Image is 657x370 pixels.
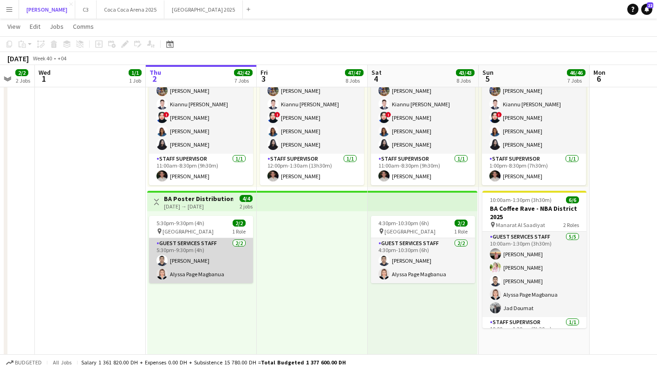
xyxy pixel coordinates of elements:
[163,228,214,235] span: [GEOGRAPHIC_DATA]
[496,112,502,117] span: !
[260,48,364,185] app-job-card: 12:00pm-1:30am (13h30m) (Sat)9/9 Manarat Al Saadiyat2 Roles[PERSON_NAME][PERSON_NAME][PERSON_NAME...
[26,20,44,32] a: Edit
[15,69,28,76] span: 2/2
[5,357,43,368] button: Budgeted
[149,216,253,283] app-job-card: 5:30pm-9:30pm (4h)2/2 [GEOGRAPHIC_DATA]1 RoleGuest Services Staff2/25:30pm-9:30pm (4h)[PERSON_NAM...
[647,2,653,8] span: 22
[496,221,545,228] span: Manarat Al Saadiyat
[567,69,585,76] span: 46/46
[234,69,253,76] span: 42/42
[371,154,475,185] app-card-role: Staff Supervisor1/111:00am-8:30pm (9h30m)[PERSON_NAME]
[4,20,24,32] a: View
[371,238,475,283] app-card-role: Guest Services Staff2/24:30pm-10:30pm (6h)[PERSON_NAME]Alyssa Page Magbanua
[164,195,233,203] h3: BA Poster Distribution - NBA District 2025
[51,359,73,366] span: All jobs
[371,28,475,154] app-card-role: [PERSON_NAME][PERSON_NAME][PERSON_NAME][PERSON_NAME]Kiannu [PERSON_NAME]![PERSON_NAME][PERSON_NAM...
[46,20,67,32] a: Jobs
[482,154,586,185] app-card-role: Staff Supervisor1/11:00pm-8:30pm (7h30m)[PERSON_NAME]
[593,68,605,77] span: Mon
[129,69,142,76] span: 1/1
[69,20,98,32] a: Comms
[75,0,97,19] button: C3
[261,359,346,366] span: Total Budgeted 1 377 600.00 DH
[233,220,246,227] span: 2/2
[454,228,468,235] span: 1 Role
[371,68,382,77] span: Sat
[149,48,253,185] app-job-card: In progress11:00am-8:30pm (9h30m)9/9 Manarat Al Saadiyat2 Roles[PERSON_NAME][PERSON_NAME][PERSON_...
[58,55,66,62] div: +04
[345,69,364,76] span: 47/47
[563,221,579,228] span: 2 Roles
[156,220,204,227] span: 5:30pm-9:30pm (4h)
[81,359,346,366] div: Salary 1 361 820.00 DH + Expenses 0.00 DH + Subsistence 15 780.00 DH =
[567,77,585,84] div: 7 Jobs
[73,22,94,31] span: Comms
[7,22,20,31] span: View
[232,228,246,235] span: 1 Role
[240,202,253,210] div: 2 jobs
[149,238,253,283] app-card-role: Guest Services Staff2/25:30pm-9:30pm (4h)[PERSON_NAME]Alyssa Page Magbanua
[482,28,586,154] app-card-role: [PERSON_NAME][PERSON_NAME][PERSON_NAME][PERSON_NAME]Kiannu [PERSON_NAME]![PERSON_NAME][PERSON_NAM...
[19,0,75,19] button: [PERSON_NAME]
[481,73,494,84] span: 5
[482,48,586,185] app-job-card: 1:00pm-8:30pm (7h30m)9/9 Manarat Al Saadiyat2 Roles[PERSON_NAME][PERSON_NAME][PERSON_NAME][PERSON...
[16,77,30,84] div: 2 Jobs
[260,28,364,154] app-card-role: [PERSON_NAME][PERSON_NAME][PERSON_NAME][PERSON_NAME]Kiannu [PERSON_NAME]![PERSON_NAME][PERSON_NAM...
[566,196,579,203] span: 6/6
[371,48,475,185] app-job-card: 11:00am-8:30pm (9h30m)9/9 Manarat Al Saadiyat2 Roles[PERSON_NAME][PERSON_NAME][PERSON_NAME][PERSO...
[150,68,161,77] span: Thu
[234,77,252,84] div: 7 Jobs
[482,317,586,349] app-card-role: Staff Supervisor1/110:00am-1:30pm (3h30m)
[456,69,475,76] span: 43/43
[148,73,161,84] span: 2
[455,220,468,227] span: 2/2
[385,112,391,117] span: !
[7,54,29,63] div: [DATE]
[260,154,364,185] app-card-role: Staff Supervisor1/112:00pm-1:30am (13h30m)[PERSON_NAME]
[15,359,42,366] span: Budgeted
[482,68,494,77] span: Sun
[370,73,382,84] span: 4
[490,196,552,203] span: 10:00am-1:30pm (3h30m)
[641,4,652,15] a: 22
[482,204,586,221] h3: BA Coffee Rave - NBA District 2025
[259,73,268,84] span: 3
[31,55,54,62] span: Week 40
[97,0,164,19] button: Coca Coca Arena 2025
[260,68,268,77] span: Fri
[592,73,605,84] span: 6
[30,22,40,31] span: Edit
[456,77,474,84] div: 8 Jobs
[164,0,243,19] button: [GEOGRAPHIC_DATA] 2025
[50,22,64,31] span: Jobs
[163,112,169,117] span: !
[129,77,141,84] div: 1 Job
[378,220,429,227] span: 4:30pm-10:30pm (6h)
[149,154,253,185] app-card-role: Staff Supervisor1/111:00am-8:30pm (9h30m)[PERSON_NAME]
[384,228,436,235] span: [GEOGRAPHIC_DATA]
[240,195,253,202] span: 4/4
[39,68,51,77] span: Wed
[371,216,475,283] app-job-card: 4:30pm-10:30pm (6h)2/2 [GEOGRAPHIC_DATA]1 RoleGuest Services Staff2/24:30pm-10:30pm (6h)[PERSON_N...
[164,203,233,210] div: [DATE] → [DATE]
[149,28,253,154] app-card-role: [PERSON_NAME][PERSON_NAME][PERSON_NAME][PERSON_NAME]Kiannu [PERSON_NAME]![PERSON_NAME][PERSON_NAM...
[345,77,363,84] div: 8 Jobs
[482,191,586,328] app-job-card: 10:00am-1:30pm (3h30m)6/6BA Coffee Rave - NBA District 2025 Manarat Al Saadiyat2 RolesGuest Servi...
[274,112,280,117] span: !
[37,73,51,84] span: 1
[482,232,586,317] app-card-role: Guest Services Staff5/510:00am-1:30pm (3h30m)[PERSON_NAME][PERSON_NAME][PERSON_NAME]Alyssa Page M...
